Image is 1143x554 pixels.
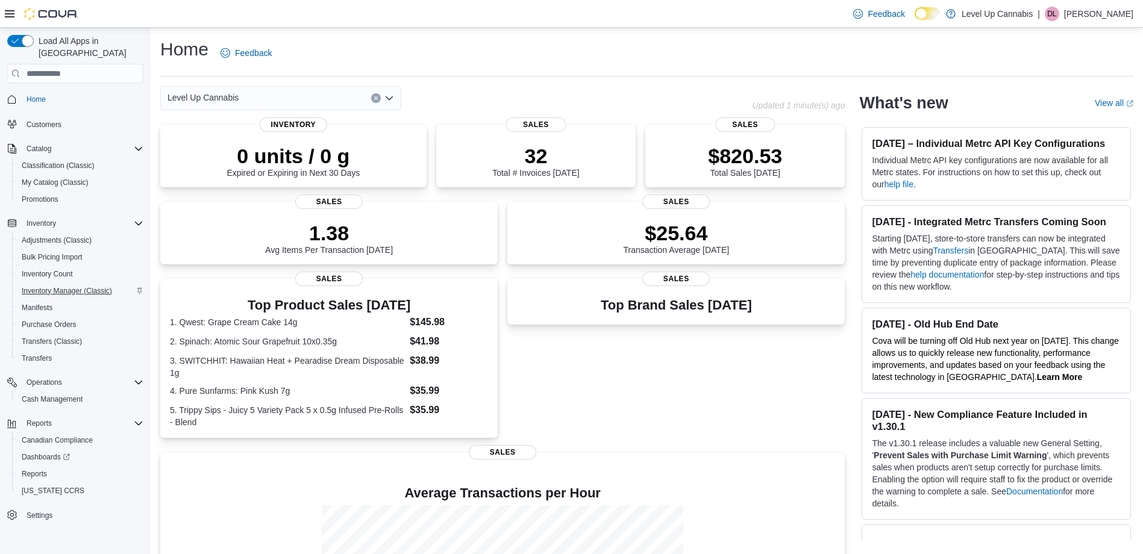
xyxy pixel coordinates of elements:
a: Transfers [933,246,969,255]
dd: $38.99 [410,353,488,368]
button: Catalog [2,140,148,157]
p: Level Up Cannabis [962,7,1033,21]
h3: Top Product Sales [DATE] [170,298,488,313]
a: Classification (Classic) [17,158,99,173]
a: Settings [22,508,57,523]
button: Operations [2,374,148,391]
span: Classification (Classic) [22,161,95,170]
p: Updated 1 minute(s) ago [752,101,845,110]
a: Transfers [17,351,57,366]
span: Classification (Classic) [17,158,143,173]
span: Sales [469,445,536,459]
a: Dashboards [12,449,148,465]
span: Reports [22,416,143,431]
a: Inventory Manager (Classic) [17,284,117,298]
a: Learn More [1037,372,1082,382]
button: Inventory Count [12,266,148,282]
span: Manifests [17,300,143,315]
img: Cova [24,8,78,20]
h3: [DATE] - Integrated Metrc Transfers Coming Soon [872,216,1121,228]
button: Transfers (Classic) [12,333,148,350]
span: Cash Management [22,394,83,404]
span: Bulk Pricing Import [17,250,143,264]
h3: Top Brand Sales [DATE] [601,298,752,313]
span: Manifests [22,303,52,313]
span: Canadian Compliance [17,433,143,447]
span: Promotions [17,192,143,207]
p: 1.38 [265,221,393,245]
h4: Average Transactions per Hour [170,486,835,500]
span: Inventory Count [22,269,73,279]
span: Reports [17,467,143,481]
dd: $145.98 [410,315,488,329]
span: Settings [22,508,143,523]
p: Starting [DATE], store-to-store transfers can now be integrated with Metrc using in [GEOGRAPHIC_D... [872,232,1121,293]
button: Settings [2,506,148,524]
button: Classification (Classic) [12,157,148,174]
span: Home [27,95,46,104]
h3: [DATE] - New Compliance Feature Included in v1.30.1 [872,408,1121,432]
dt: 4. Pure Sunfarms: Pink Kush 7g [170,385,405,397]
span: Operations [27,378,62,387]
span: Washington CCRS [17,484,143,498]
p: [PERSON_NAME] [1064,7,1133,21]
dd: $35.99 [410,384,488,398]
div: Expired or Expiring in Next 30 Days [227,144,360,178]
h3: [DATE] – Individual Metrc API Key Configurations [872,137,1121,149]
div: Total Sales [DATE] [708,144,782,178]
span: Sales [642,195,710,209]
button: Promotions [12,191,148,208]
dt: 5. Trippy Sips - Juicy 5 Variety Pack 5 x 0.5g Infused Pre-Rolls - Blend [170,404,405,428]
button: Customers [2,115,148,132]
a: My Catalog (Classic) [17,175,93,190]
a: Home [22,92,51,107]
span: Operations [22,375,143,390]
dt: 2. Spinach: Atomic Sour Grapefruit 10x0.35g [170,335,405,347]
strong: Prevent Sales with Purchase Limit Warning [874,450,1047,460]
button: Bulk Pricing Import [12,249,148,266]
button: Inventory [2,215,148,232]
span: Load All Apps in [GEOGRAPHIC_DATA] [34,35,143,59]
button: Manifests [12,299,148,316]
span: Inventory Count [17,267,143,281]
button: Inventory Manager (Classic) [12,282,148,299]
p: 32 [492,144,579,168]
div: Daanyaal Lodhi [1045,7,1059,21]
a: Manifests [17,300,57,315]
span: Sales [715,117,775,132]
dt: 1. Qwest: Grape Cream Cake 14g [170,316,405,328]
span: Transfers (Classic) [17,334,143,349]
a: Inventory Count [17,267,78,281]
button: Inventory [22,216,61,231]
a: Promotions [17,192,63,207]
div: Avg Items Per Transaction [DATE] [265,221,393,255]
dt: 3. SWITCHHIT: Hawaiian Heat + Pearadise Dream Disposable 1g [170,355,405,379]
h3: [DATE] - Old Hub End Date [872,318,1121,330]
span: Home [22,92,143,107]
a: Transfers (Classic) [17,334,87,349]
a: View allExternal link [1095,98,1133,108]
span: Sales [642,272,710,286]
p: The v1.30.1 release includes a valuable new General Setting, ' ', which prevents sales when produ... [872,437,1121,509]
div: Transaction Average [DATE] [624,221,730,255]
button: Open list of options [384,93,394,103]
span: Settings [27,511,52,520]
span: Inventory Manager (Classic) [17,284,143,298]
svg: External link [1126,100,1133,107]
input: Dark Mode [915,7,940,20]
span: Feedback [868,8,904,20]
span: Inventory [260,117,327,132]
span: Level Up Cannabis [168,90,239,105]
a: Feedback [848,2,909,26]
span: Dashboards [17,450,143,464]
p: $820.53 [708,144,782,168]
span: Bulk Pricing Import [22,252,83,262]
span: Customers [22,116,143,131]
button: Operations [22,375,67,390]
button: Canadian Compliance [12,432,148,449]
button: My Catalog (Classic) [12,174,148,191]
span: Adjustments (Classic) [17,233,143,247]
button: Transfers [12,350,148,367]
